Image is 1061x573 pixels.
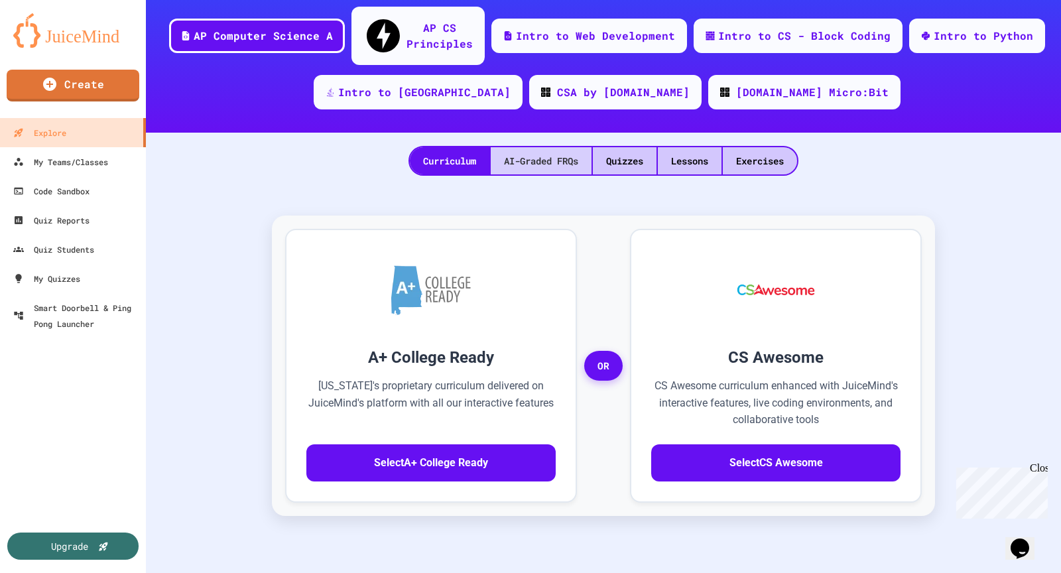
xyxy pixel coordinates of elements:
[951,462,1048,519] iframe: chat widget
[651,444,901,481] button: SelectCS Awesome
[13,183,90,199] div: Code Sandbox
[13,241,94,257] div: Quiz Students
[5,5,92,84] div: Chat with us now!Close
[584,351,623,381] span: OR
[13,212,90,228] div: Quiz Reports
[557,84,690,100] div: CSA by [DOMAIN_NAME]
[13,125,66,141] div: Explore
[541,88,550,97] img: CODE_logo_RGB.png
[651,377,901,428] p: CS Awesome curriculum enhanced with JuiceMind's interactive features, live coding environments, a...
[410,147,489,174] div: Curriculum
[651,346,901,369] h3: CS Awesome
[718,28,891,44] div: Intro to CS - Block Coding
[306,346,556,369] h3: A+ College Ready
[51,539,88,553] div: Upgrade
[724,250,828,330] img: CS Awesome
[306,444,556,481] button: SelectA+ College Ready
[7,70,139,101] a: Create
[306,377,556,428] p: [US_STATE]'s proprietary curriculum delivered on JuiceMind's platform with all our interactive fe...
[593,147,656,174] div: Quizzes
[13,300,141,332] div: Smart Doorbell & Ping Pong Launcher
[720,88,729,97] img: CODE_logo_RGB.png
[13,154,108,170] div: My Teams/Classes
[13,13,133,48] img: logo-orange.svg
[658,147,721,174] div: Lessons
[736,84,889,100] div: [DOMAIN_NAME] Micro:Bit
[338,84,511,100] div: Intro to [GEOGRAPHIC_DATA]
[516,28,675,44] div: Intro to Web Development
[391,265,471,315] img: A+ College Ready
[13,271,80,286] div: My Quizzes
[194,28,333,44] div: AP Computer Science A
[1005,520,1048,560] iframe: chat widget
[934,28,1033,44] div: Intro to Python
[723,147,797,174] div: Exercises
[406,20,473,52] div: AP CS Principles
[491,147,592,174] div: AI-Graded FRQs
